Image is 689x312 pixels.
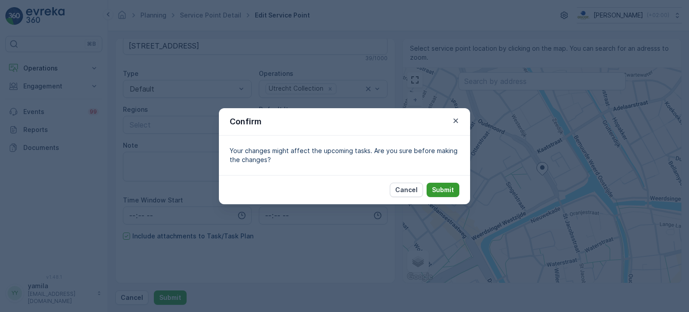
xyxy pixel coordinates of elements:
p: Confirm [230,115,262,128]
button: Cancel [390,183,423,197]
p: Submit [432,185,454,194]
p: Cancel [395,185,418,194]
p: Your changes might affect the upcoming tasks. Are you sure before making the changes? [230,146,459,164]
button: Submit [427,183,459,197]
